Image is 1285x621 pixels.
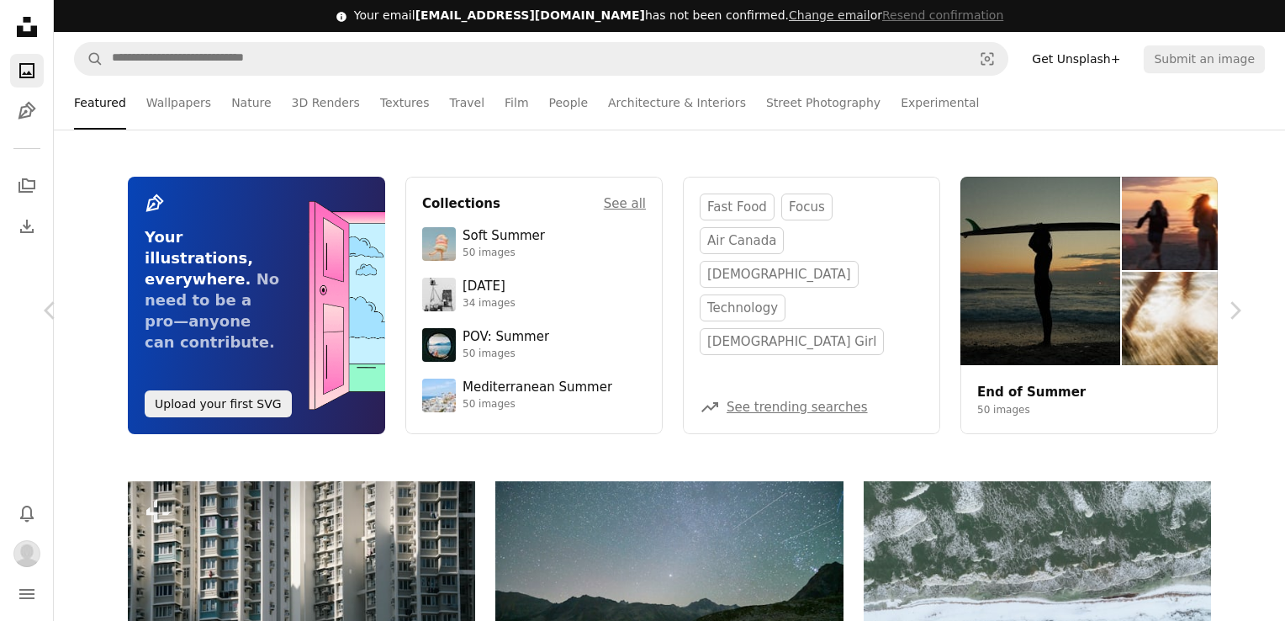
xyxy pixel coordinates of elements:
[882,8,1003,24] button: Resend confirmation
[415,8,645,22] span: [EMAIL_ADDRESS][DOMAIN_NAME]
[781,194,833,220] a: focus
[463,348,549,361] div: 50 images
[75,43,103,75] button: Search Unsplash
[549,76,589,130] a: People
[10,537,44,571] button: Profile
[10,577,44,611] button: Menu
[977,385,1086,400] a: End of Summer
[422,278,646,311] a: [DATE]34 images
[231,76,271,130] a: Nature
[967,43,1007,75] button: Visual search
[422,227,456,261] img: premium_photo-1749544311043-3a6a0c8d54af
[1184,230,1285,391] a: Next
[700,295,785,321] a: technology
[766,76,880,130] a: Street Photography
[604,194,646,214] a: See all
[1022,45,1130,72] a: Get Unsplash+
[727,400,868,415] a: See trending searches
[146,76,211,130] a: Wallpapers
[1144,45,1265,72] button: Submit an image
[449,76,484,130] a: Travel
[10,54,44,88] a: Photos
[505,76,528,130] a: Film
[145,390,292,417] button: Upload your first SVG
[495,589,843,604] a: Starry night sky over a calm mountain lake
[789,8,1003,22] span: or
[145,270,279,351] span: No need to be a pro—anyone can contribute.
[354,8,1004,24] div: Your email has not been confirmed.
[128,586,475,601] a: Tall apartment buildings with many windows and balconies.
[292,76,360,130] a: 3D Renders
[789,8,870,22] a: Change email
[74,42,1008,76] form: Find visuals sitewide
[901,76,979,130] a: Experimental
[10,169,44,203] a: Collections
[463,247,545,260] div: 50 images
[10,496,44,530] button: Notifications
[463,398,612,411] div: 50 images
[463,228,545,245] div: Soft Summer
[700,261,859,288] a: [DEMOGRAPHIC_DATA]
[422,379,646,412] a: Mediterranean Summer50 images
[864,603,1211,618] a: Snow covered landscape with frozen water
[422,379,456,412] img: premium_photo-1688410049290-d7394cc7d5df
[10,94,44,128] a: Illustrations
[700,194,775,220] a: fast food
[463,329,549,346] div: POV: Summer
[145,228,253,288] span: Your illustrations, everywhere.
[700,227,784,254] a: air canada
[422,278,456,311] img: photo-1682590564399-95f0109652fe
[700,328,884,355] a: [DEMOGRAPHIC_DATA] girl
[422,328,646,362] a: POV: Summer50 images
[422,194,500,214] h4: Collections
[10,210,44,243] a: Download History
[380,76,430,130] a: Textures
[13,540,40,567] img: Avatar of user Jiya singh
[463,297,516,310] div: 34 images
[608,76,746,130] a: Architecture & Interiors
[422,227,646,261] a: Soft Summer50 images
[463,379,612,396] div: Mediterranean Summer
[422,328,456,362] img: premium_photo-1753820185677-ab78a372b033
[463,279,516,295] div: [DATE]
